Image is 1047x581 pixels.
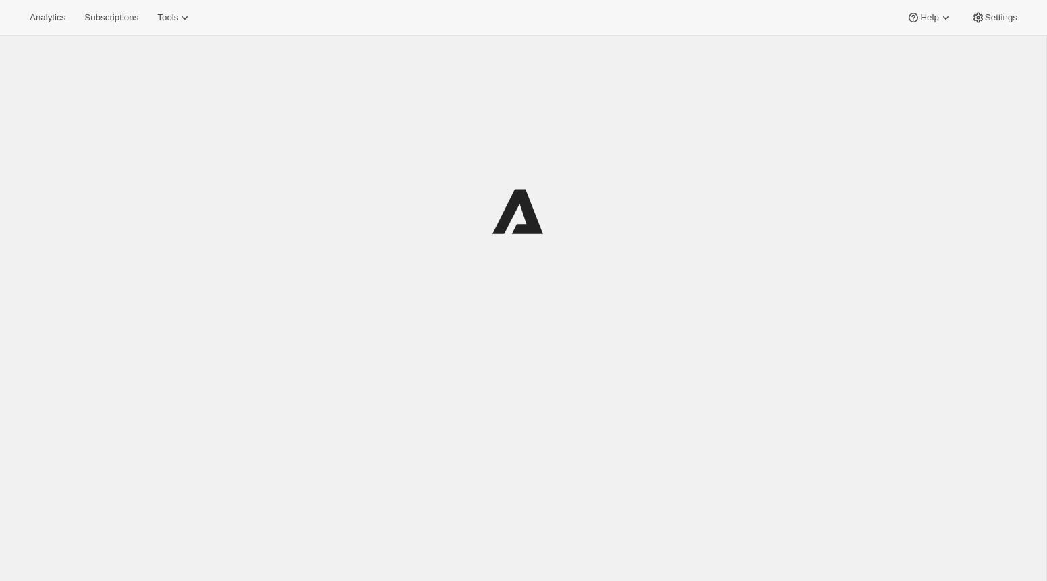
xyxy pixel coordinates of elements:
button: Subscriptions [76,8,146,27]
span: Analytics [30,12,65,23]
span: Tools [157,12,178,23]
button: Help [899,8,960,27]
span: Help [920,12,938,23]
span: Settings [985,12,1017,23]
button: Settings [963,8,1025,27]
button: Analytics [22,8,74,27]
span: Subscriptions [84,12,138,23]
button: Tools [149,8,200,27]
